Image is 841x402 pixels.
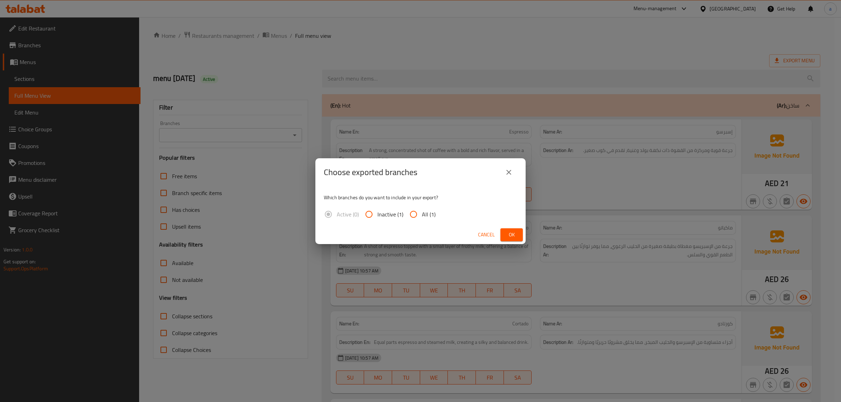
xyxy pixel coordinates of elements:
[478,230,495,239] span: Cancel
[506,230,517,239] span: Ok
[500,164,517,181] button: close
[324,167,417,178] h2: Choose exported branches
[337,210,359,219] span: Active (0)
[377,210,403,219] span: Inactive (1)
[475,228,498,241] button: Cancel
[324,194,517,201] p: Which branches do you want to include in your export?
[500,228,523,241] button: Ok
[422,210,436,219] span: All (1)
